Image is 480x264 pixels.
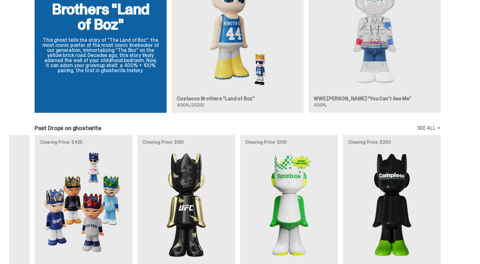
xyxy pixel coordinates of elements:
[314,102,326,108] span: 400%
[40,149,127,259] img: Game Face (2025)
[142,149,230,259] img: Ruby
[177,102,204,108] span: 400% (2025)
[245,140,333,144] p: Clearing Price: $100
[42,38,159,73] p: This ghost tells the story of “The Land of Boz”: the most iconic poster of the most iconic lineba...
[348,149,436,259] img: Campless
[348,140,436,144] p: Clearing Price: $250
[40,140,127,144] p: Clearing Price: $425
[417,126,441,131] a: SEE ALL →
[177,96,299,101] h3: Costacos Brothers “Land of Boz”
[142,140,230,144] p: Clearing Price: $150
[35,125,101,131] h2: Past Drops on ghostwrite
[314,96,436,101] h3: WWE [PERSON_NAME] “You Can't See Me”
[245,149,333,259] img: Court Victory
